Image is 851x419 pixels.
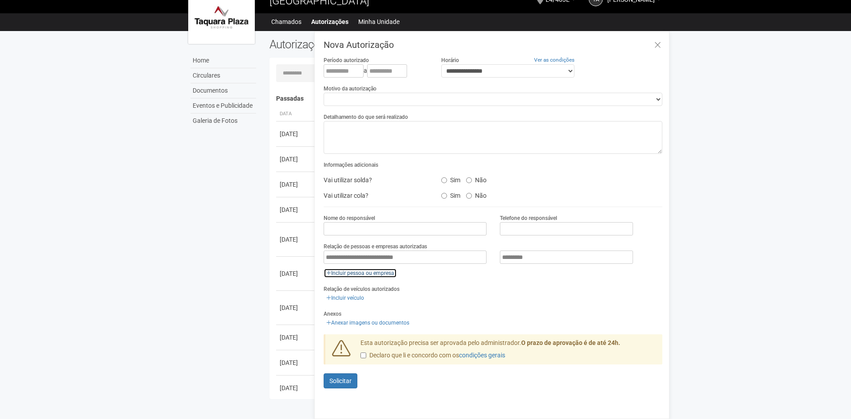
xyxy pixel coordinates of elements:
label: Horário [441,56,459,64]
label: Período autorizado [324,56,369,64]
label: Relação de pessoas e empresas autorizadas [324,243,427,251]
h3: Nova Autorização [324,40,662,49]
a: Documentos [190,83,256,98]
label: Telefone do responsável [500,214,557,222]
div: [DATE] [280,303,313,312]
div: Esta autorização precisa ser aprovada pelo administrador. [354,339,663,364]
div: Vai utilizar solda? [317,173,434,187]
a: condições gerais [459,352,505,359]
div: [DATE] [280,180,313,189]
label: Motivo da autorização [324,85,376,93]
a: Home [190,53,256,68]
a: Eventos e Publicidade [190,98,256,114]
a: Incluir pessoa ou empresa [324,268,397,278]
a: Minha Unidade [358,16,400,28]
label: Não [466,189,487,200]
input: Sim [441,193,447,199]
div: [DATE] [280,235,313,244]
a: Galeria de Fotos [190,114,256,128]
div: Vai utilizar cola? [317,189,434,202]
label: Sim [441,173,460,184]
label: Sim [441,189,460,200]
label: Relação de veículos autorizados [324,285,400,293]
div: [DATE] [280,205,313,214]
input: Declaro que li e concordo com oscondições gerais [360,352,366,358]
input: Não [466,193,472,199]
span: Solicitar [329,377,352,384]
a: Ver as condições [534,57,574,63]
label: Nome do responsável [324,214,375,222]
label: Anexos [324,310,341,318]
label: Declaro que li e concordo com os [360,351,505,360]
div: [DATE] [280,384,313,392]
strong: O prazo de aprovação é de até 24h. [521,339,620,346]
a: Incluir veículo [324,293,367,303]
button: Solicitar [324,373,357,388]
label: Detalhamento do que será realizado [324,113,408,121]
a: Autorizações [311,16,348,28]
input: Não [466,177,472,183]
input: Sim [441,177,447,183]
a: Chamados [271,16,301,28]
div: [DATE] [280,358,313,367]
a: Anexar imagens ou documentos [324,318,412,328]
div: [DATE] [280,129,313,138]
h2: Autorizações [269,38,459,51]
label: Não [466,173,487,184]
h4: Passadas [276,95,657,102]
div: [DATE] [280,333,313,342]
div: a [324,64,427,78]
a: Circulares [190,68,256,83]
div: [DATE] [280,269,313,278]
th: Data [276,107,316,121]
div: [DATE] [280,155,313,164]
label: Informações adicionais [324,161,378,169]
